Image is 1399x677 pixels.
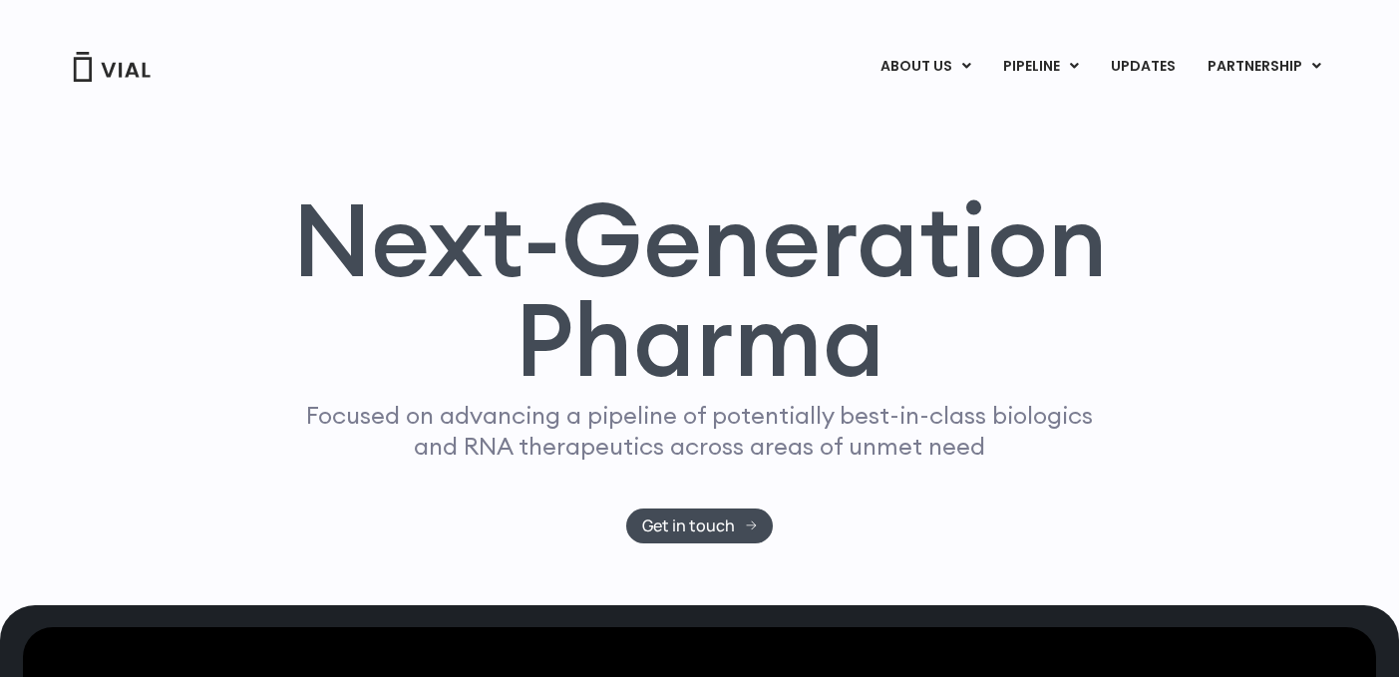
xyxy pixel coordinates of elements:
img: Vial Logo [72,52,152,82]
a: Get in touch [626,508,773,543]
span: Get in touch [642,518,735,533]
a: ABOUT USMenu Toggle [865,50,986,84]
h1: Next-Generation Pharma [268,189,1132,391]
a: PIPELINEMenu Toggle [987,50,1094,84]
p: Focused on advancing a pipeline of potentially best-in-class biologics and RNA therapeutics acros... [298,400,1102,462]
a: PARTNERSHIPMenu Toggle [1192,50,1337,84]
a: UPDATES [1095,50,1191,84]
